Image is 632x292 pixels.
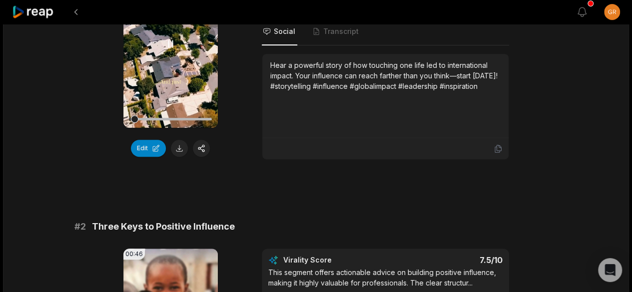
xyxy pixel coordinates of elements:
[598,258,622,282] div: Open Intercom Messenger
[323,26,359,36] span: Transcript
[395,255,503,265] div: 7.5 /10
[92,220,235,234] span: Three Keys to Positive Influence
[74,220,86,234] span: # 2
[131,140,166,157] button: Edit
[274,26,295,36] span: Social
[283,255,391,265] div: Virality Score
[262,18,509,45] nav: Tabs
[270,60,501,91] div: Hear a powerful story of how touching one life led to international impact. Your influence can re...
